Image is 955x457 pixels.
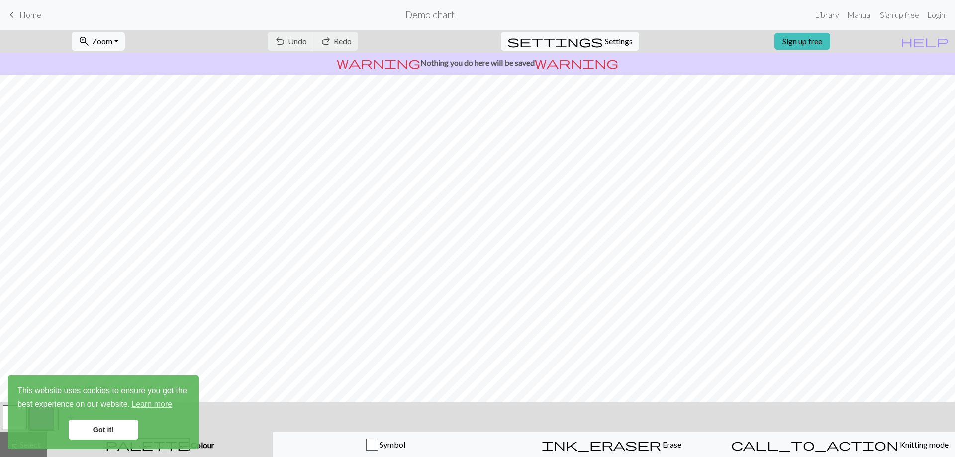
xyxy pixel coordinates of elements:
h2: Demo chart [405,9,455,20]
a: Sign up free [876,5,923,25]
span: Erase [661,440,681,449]
button: Knitting mode [725,432,955,457]
i: Settings [507,35,603,47]
span: Knitting mode [898,440,949,449]
span: Zoom [92,36,112,46]
span: zoom_in [78,34,90,48]
a: Login [923,5,949,25]
span: call_to_action [731,438,898,452]
span: Symbol [378,440,405,449]
span: settings [507,34,603,48]
span: help [901,34,949,48]
button: Zoom [72,32,125,51]
a: learn more about cookies [130,397,174,412]
button: SettingsSettings [501,32,639,51]
div: cookieconsent [8,375,199,449]
span: Colour [190,440,214,450]
span: ink_eraser [542,438,661,452]
button: Symbol [273,432,499,457]
a: Library [811,5,843,25]
span: warning [337,56,420,70]
a: Manual [843,5,876,25]
span: Home [19,10,41,19]
p: Nothing you do here will be saved [4,57,951,69]
a: Home [6,6,41,23]
span: highlight_alt [6,438,18,452]
a: Sign up free [774,33,830,50]
a: dismiss cookie message [69,420,138,440]
span: This website uses cookies to ensure you get the best experience on our website. [17,385,190,412]
span: warning [535,56,618,70]
span: Settings [605,35,633,47]
button: Erase [498,432,725,457]
span: keyboard_arrow_left [6,8,18,22]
